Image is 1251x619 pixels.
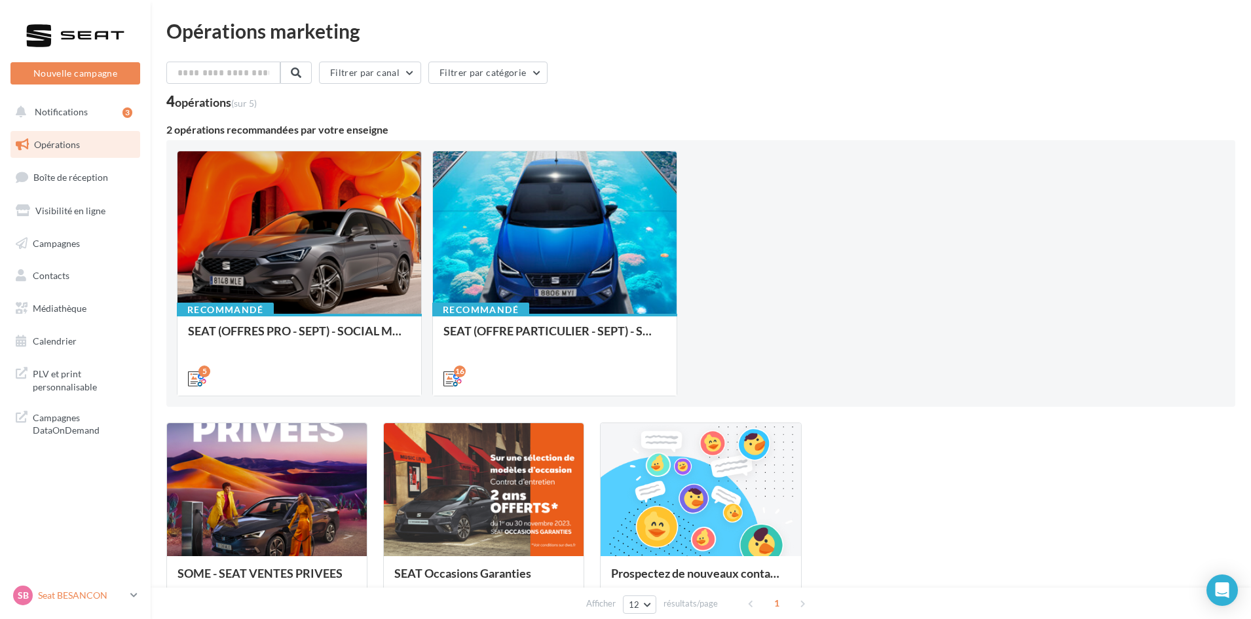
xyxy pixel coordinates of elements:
div: Recommandé [432,303,529,317]
button: 12 [623,595,656,614]
span: 12 [629,599,640,610]
span: PLV et print personnalisable [33,365,135,393]
div: Recommandé [177,303,274,317]
a: Médiathèque [8,295,143,322]
div: opérations [175,96,257,108]
span: Médiathèque [33,303,86,314]
span: Opérations [34,139,80,150]
a: Campagnes [8,230,143,257]
a: Contacts [8,262,143,290]
span: résultats/page [663,597,718,610]
p: Seat BESANCON [38,589,125,602]
a: Calendrier [8,328,143,355]
span: Campagnes [33,237,80,248]
div: Open Intercom Messenger [1206,574,1238,606]
a: PLV et print personnalisable [8,360,143,398]
a: Boîte de réception [8,163,143,191]
span: Afficher [586,597,616,610]
div: SOME - SEAT VENTES PRIVEES [177,567,356,593]
div: 16 [454,366,466,377]
button: Notifications 3 [8,98,138,126]
div: Opérations marketing [166,21,1235,41]
a: Visibilité en ligne [8,197,143,225]
div: Prospectez de nouveaux contacts [611,567,790,593]
span: 1 [766,593,787,614]
span: (sur 5) [231,98,257,109]
span: Boîte de réception [33,172,108,183]
span: SB [18,589,29,602]
button: Filtrer par catégorie [428,62,548,84]
div: 2 opérations recommandées par votre enseigne [166,124,1235,135]
span: Calendrier [33,335,77,347]
button: Filtrer par canal [319,62,421,84]
div: 3 [122,107,132,118]
button: Nouvelle campagne [10,62,140,84]
div: 5 [198,366,210,377]
span: Campagnes DataOnDemand [33,409,135,437]
span: Notifications [35,106,88,117]
div: SEAT (OFFRES PRO - SEPT) - SOCIAL MEDIA [188,324,411,350]
div: SEAT Occasions Garanties [394,567,573,593]
span: Visibilité en ligne [35,205,105,216]
a: Campagnes DataOnDemand [8,403,143,442]
a: Opérations [8,131,143,159]
a: SB Seat BESANCON [10,583,140,608]
div: SEAT (OFFRE PARTICULIER - SEPT) - SOCIAL MEDIA [443,324,666,350]
div: 4 [166,94,257,109]
span: Contacts [33,270,69,281]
